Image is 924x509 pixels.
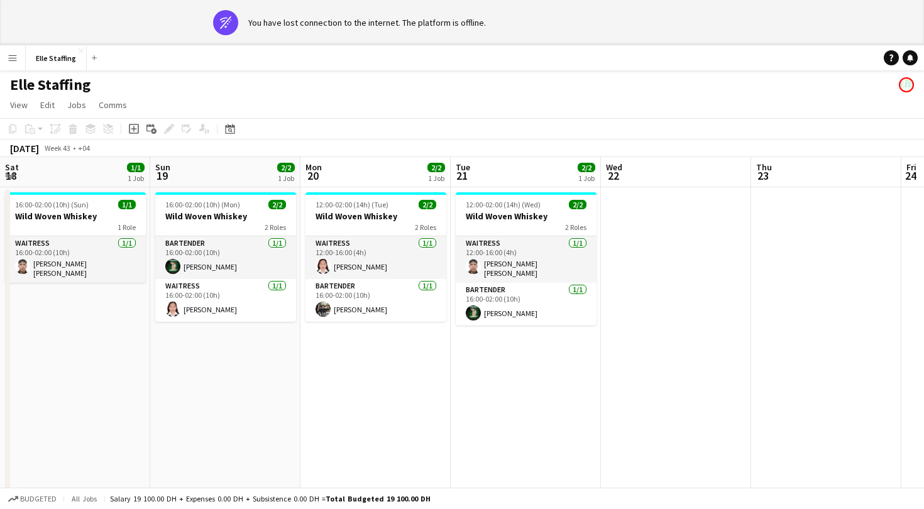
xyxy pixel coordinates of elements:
[5,236,146,283] app-card-role: Waitress1/116:00-02:00 (10h)[PERSON_NAME] [PERSON_NAME]
[6,492,58,506] button: Budgeted
[265,222,286,232] span: 2 Roles
[316,200,388,209] span: 12:00-02:00 (14h) (Tue)
[906,161,916,173] span: Fri
[756,161,772,173] span: Thu
[304,168,322,183] span: 20
[155,192,296,322] app-job-card: 16:00-02:00 (10h) (Mon)2/2Wild Woven Whiskey2 RolesBartender1/116:00-02:00 (10h)[PERSON_NAME]Wait...
[15,200,89,209] span: 16:00-02:00 (10h) (Sun)
[606,161,622,173] span: Wed
[326,494,431,503] span: Total Budgeted 19 100.00 DH
[569,200,586,209] span: 2/2
[456,211,597,222] h3: Wild Woven Whiskey
[10,142,39,155] div: [DATE]
[155,161,170,173] span: Sun
[899,77,914,92] app-user-avatar: Gaelle Vanmullem
[305,211,446,222] h3: Wild Woven Whiskey
[35,97,60,113] a: Edit
[20,495,57,503] span: Budgeted
[305,161,322,173] span: Mon
[153,168,170,183] span: 19
[454,168,470,183] span: 21
[5,161,19,173] span: Sat
[165,200,240,209] span: 16:00-02:00 (10h) (Mon)
[118,200,136,209] span: 1/1
[277,163,295,172] span: 2/2
[62,97,91,113] a: Jobs
[155,211,296,222] h3: Wild Woven Whiskey
[155,236,296,279] app-card-role: Bartender1/116:00-02:00 (10h)[PERSON_NAME]
[305,279,446,322] app-card-role: Bartender1/116:00-02:00 (10h)[PERSON_NAME]
[41,143,73,153] span: Week 43
[456,283,597,326] app-card-role: Bartender1/116:00-02:00 (10h)[PERSON_NAME]
[26,46,87,70] button: Elle Staffing
[305,236,446,279] app-card-role: Waitress1/112:00-16:00 (4h)[PERSON_NAME]
[754,168,772,183] span: 23
[10,99,28,111] span: View
[268,200,286,209] span: 2/2
[78,143,90,153] div: +04
[110,494,431,503] div: Salary 19 100.00 DH + Expenses 0.00 DH + Subsistence 0.00 DH =
[127,163,145,172] span: 1/1
[456,192,597,326] app-job-card: 12:00-02:00 (14h) (Wed)2/2Wild Woven Whiskey2 RolesWaitress1/112:00-16:00 (4h)[PERSON_NAME] [PERS...
[67,99,86,111] span: Jobs
[3,168,19,183] span: 18
[99,99,127,111] span: Comms
[69,494,99,503] span: All jobs
[10,75,91,94] h1: Elle Staffing
[305,192,446,322] app-job-card: 12:00-02:00 (14h) (Tue)2/2Wild Woven Whiskey2 RolesWaitress1/112:00-16:00 (4h)[PERSON_NAME]Barten...
[128,173,144,183] div: 1 Job
[428,173,444,183] div: 1 Job
[248,17,486,28] div: You have lost connection to the internet. The platform is offline.
[278,173,294,183] div: 1 Job
[905,168,916,183] span: 24
[578,173,595,183] div: 1 Job
[5,97,33,113] a: View
[415,222,436,232] span: 2 Roles
[419,200,436,209] span: 2/2
[40,99,55,111] span: Edit
[5,211,146,222] h3: Wild Woven Whiskey
[427,163,445,172] span: 2/2
[456,161,470,173] span: Tue
[565,222,586,232] span: 2 Roles
[118,222,136,232] span: 1 Role
[604,168,622,183] span: 22
[456,236,597,283] app-card-role: Waitress1/112:00-16:00 (4h)[PERSON_NAME] [PERSON_NAME]
[578,163,595,172] span: 2/2
[466,200,541,209] span: 12:00-02:00 (14h) (Wed)
[5,192,146,283] app-job-card: 16:00-02:00 (10h) (Sun)1/1Wild Woven Whiskey1 RoleWaitress1/116:00-02:00 (10h)[PERSON_NAME] [PERS...
[94,97,132,113] a: Comms
[155,279,296,322] app-card-role: Waitress1/116:00-02:00 (10h)[PERSON_NAME]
